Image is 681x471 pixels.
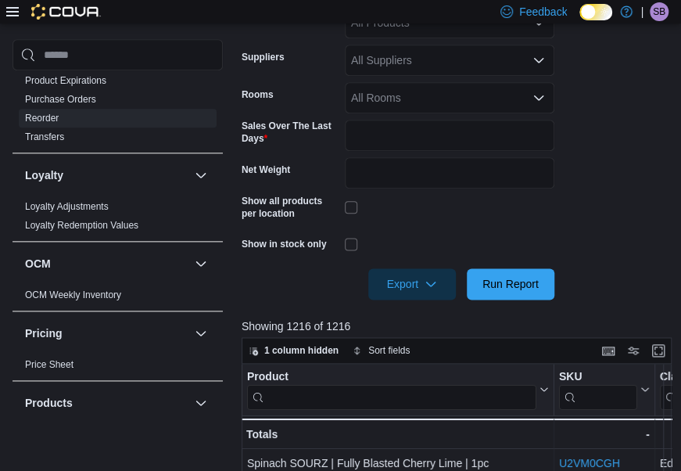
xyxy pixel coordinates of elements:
div: Samantha Butt [650,2,668,21]
span: Loyalty Adjustments [25,200,109,213]
label: Net Weight [242,164,290,176]
button: Products [25,395,188,411]
button: Pricing [25,325,188,341]
button: Sort fields [346,341,416,360]
span: Loyalty Redemption Values [25,219,138,232]
span: Export [378,268,446,300]
span: 1 column hidden [264,344,339,357]
label: Sales Over The Last Days [242,120,339,145]
div: Product [247,370,536,410]
span: Feedback [519,4,567,20]
button: OCM [25,256,188,271]
img: Cova [31,4,101,20]
div: Totals [246,425,549,444]
span: Purchase Orders [25,93,96,106]
button: Loyalty [192,166,210,185]
div: OCM [13,286,223,311]
label: Show all products per location [242,195,339,220]
a: U2VM0CGH [559,457,620,469]
button: Enter fullscreen [649,341,668,360]
button: Products [192,394,210,412]
button: Open list of options [532,92,545,104]
h3: OCM [25,256,51,271]
label: Show in stock only [242,238,327,250]
div: SKU [559,370,637,385]
button: Pricing [192,324,210,343]
button: 1 column hidden [242,341,345,360]
label: Suppliers [242,51,285,63]
span: Price Sheet [25,358,73,371]
span: Reorder [25,112,59,124]
h3: Products [25,395,73,411]
span: OCM Weekly Inventory [25,289,121,301]
a: Loyalty Redemption Values [25,220,138,231]
button: Loyalty [25,167,188,183]
label: Rooms [242,88,274,101]
div: Pricing [13,355,223,380]
a: Price Sheet [25,359,73,370]
div: - [559,425,650,444]
span: Run Report [482,276,539,292]
button: Display options [624,341,643,360]
h3: Loyalty [25,167,63,183]
button: Product [247,370,549,410]
button: Export [368,268,456,300]
a: OCM Weekly Inventory [25,289,121,300]
a: Reorder [25,113,59,124]
button: Run Report [467,268,554,300]
input: Dark Mode [579,4,612,20]
h3: Pricing [25,325,62,341]
a: Purchase Orders [25,94,96,105]
span: SB [653,2,665,21]
button: Open list of options [532,54,545,67]
a: Loyalty Adjustments [25,201,109,212]
p: | [640,2,643,21]
div: SKU URL [559,370,637,410]
div: Loyalty [13,197,223,241]
div: Product [247,370,536,385]
a: Transfers [25,131,64,142]
a: Product Expirations [25,75,106,86]
button: OCM [192,254,210,273]
button: Keyboard shortcuts [599,341,618,360]
button: SKU [559,370,650,410]
span: Transfers [25,131,64,143]
span: Dark Mode [579,20,580,21]
span: Product Expirations [25,74,106,87]
span: Sort fields [368,344,410,357]
p: Showing 1216 of 1216 [242,318,676,334]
